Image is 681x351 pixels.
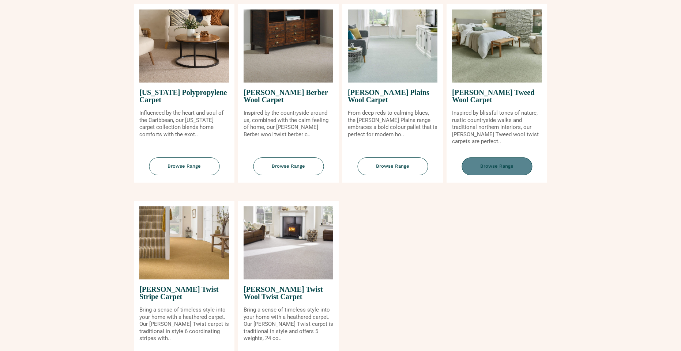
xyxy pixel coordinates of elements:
[139,83,229,110] span: [US_STATE] Polypropylene Carpet
[139,110,229,138] p: Influenced by the heart and soul of the Caribbean, our [US_STATE] carpet collection blends home c...
[348,9,437,83] img: Tomkinson Plains Wool Carpet
[139,9,229,83] img: Puerto Rico Polypropylene Carpet
[149,157,219,175] span: Browse Range
[139,279,229,306] span: [PERSON_NAME] Twist Stripe Carpet
[447,157,547,183] a: Browse Range
[244,206,333,279] img: Tomkinson Twist Wool Twist Carpet
[452,9,542,83] img: Tomkinson Tweed Wool Carpet
[452,110,542,145] p: Inspired by blissful tones of nature, rustic countryside walks and traditional northern interiors...
[238,157,339,183] a: Browse Range
[253,157,324,175] span: Browse Range
[462,157,532,175] span: Browse Range
[134,157,234,183] a: Browse Range
[139,306,229,342] p: Bring a sense of timeless style into your home with a heathered carpet. Our [PERSON_NAME] Twist c...
[452,83,542,110] span: [PERSON_NAME] Tweed Wool Carpet
[348,83,437,110] span: [PERSON_NAME] Plains Wool Carpet
[342,157,443,183] a: Browse Range
[244,110,333,138] p: Inspired by the countryside around us, combined with the calm feeling of home, our [PERSON_NAME] ...
[348,110,437,138] p: From deep reds to calming blues, the [PERSON_NAME] Plains range embraces a bold colour pallet tha...
[244,306,333,342] p: Bring a sense of timeless style into your home with a heathered carpet. Our [PERSON_NAME] Twist c...
[244,279,333,306] span: [PERSON_NAME] Twist Wool Twist Carpet
[244,9,333,83] img: Tomkinson Berber Wool Carpet
[357,157,428,175] span: Browse Range
[244,83,333,110] span: [PERSON_NAME] Berber Wool Carpet
[139,206,229,279] img: Tomkinson Twist Stripe Carpet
